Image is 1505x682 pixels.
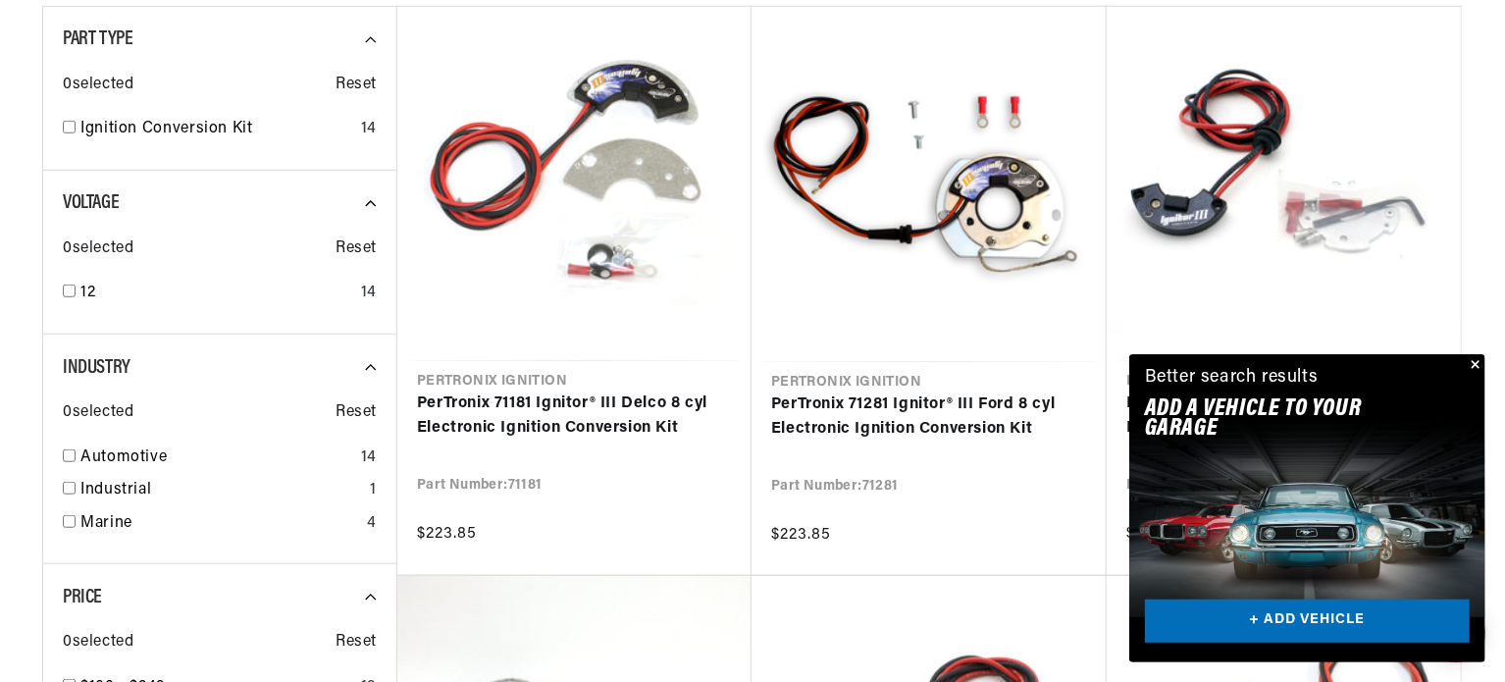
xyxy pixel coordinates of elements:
[63,236,133,262] span: 0 selected
[771,393,1087,443] a: PerTronix 71281 Ignitor® III Ford 8 cyl Electronic Ignition Conversion Kit
[367,511,377,537] div: 4
[80,511,359,537] a: Marine
[63,588,102,607] span: Price
[361,281,377,306] div: 14
[336,236,377,262] span: Reset
[80,446,353,471] a: Automotive
[63,630,133,656] span: 0 selected
[63,73,133,98] span: 0 selected
[361,117,377,142] div: 14
[63,29,132,49] span: Part Type
[1145,364,1319,393] div: Better search results
[361,446,377,471] div: 14
[63,400,133,426] span: 0 selected
[63,193,119,213] span: Voltage
[1145,399,1421,440] h2: Add A VEHICLE to your garage
[1126,392,1441,442] a: PerTronix 71847V Ignitor® III Bosch 4 cyl Electronic Ignition Conversion Kit
[336,400,377,426] span: Reset
[1145,600,1470,644] a: + ADD VEHICLE
[336,73,377,98] span: Reset
[1462,354,1485,378] button: Close
[63,358,130,378] span: Industry
[80,117,353,142] a: Ignition Conversion Kit
[80,281,353,306] a: 12
[370,478,377,503] div: 1
[417,392,732,442] a: PerTronix 71181 Ignitor® III Delco 8 cyl Electronic Ignition Conversion Kit
[336,630,377,656] span: Reset
[80,478,362,503] a: Industrial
